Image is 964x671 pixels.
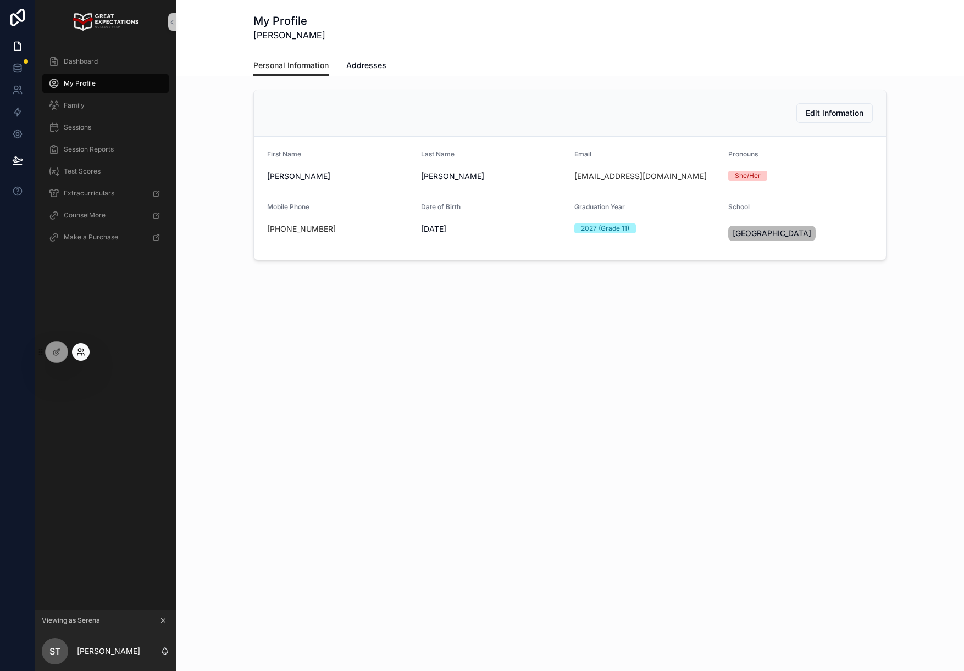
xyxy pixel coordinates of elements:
span: Addresses [346,60,386,71]
span: Viewing as Serena [42,616,100,625]
div: She/Her [735,171,761,181]
span: Sessions [64,123,91,132]
div: 2027 (Grade 11) [581,223,629,233]
a: CounselMore [42,205,169,225]
span: Family [64,101,85,110]
span: School [728,203,750,211]
span: [GEOGRAPHIC_DATA] [733,228,811,239]
span: [PERSON_NAME] [267,171,412,182]
a: Sessions [42,118,169,137]
span: [DATE] [421,223,566,234]
span: ST [49,645,60,658]
a: Test Scores [42,161,169,181]
span: [PERSON_NAME] [421,171,566,182]
span: My Profile [64,79,96,88]
span: Session Reports [64,145,114,154]
span: Date of Birth [421,203,461,211]
span: CounselMore [64,211,106,220]
p: [PERSON_NAME] [77,646,140,657]
span: Last Name [421,150,455,158]
a: Dashboard [42,52,169,71]
img: App logo [73,13,138,31]
span: Personal Information [253,60,329,71]
a: Extracurriculars [42,183,169,203]
span: Email [574,150,591,158]
button: Edit Information [796,103,873,123]
span: Dashboard [64,57,98,66]
span: Pronouns [728,150,758,158]
span: Mobile Phone [267,203,309,211]
span: Extracurriculars [64,189,114,198]
span: Make a Purchase [64,233,118,242]
span: [PERSON_NAME] [253,29,325,42]
a: Personal Information [253,55,329,76]
span: First Name [267,150,301,158]
span: Graduation Year [574,203,625,211]
a: [PHONE_NUMBER] [267,223,336,234]
span: Edit Information [806,108,863,119]
a: Session Reports [42,139,169,159]
a: Addresses [346,55,386,77]
a: My Profile [42,74,169,93]
div: scrollable content [35,44,176,261]
span: Test Scores [64,167,101,176]
h1: My Profile [253,13,325,29]
a: [EMAIL_ADDRESS][DOMAIN_NAME] [574,171,707,182]
a: Family [42,96,169,115]
a: Make a Purchase [42,227,169,247]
